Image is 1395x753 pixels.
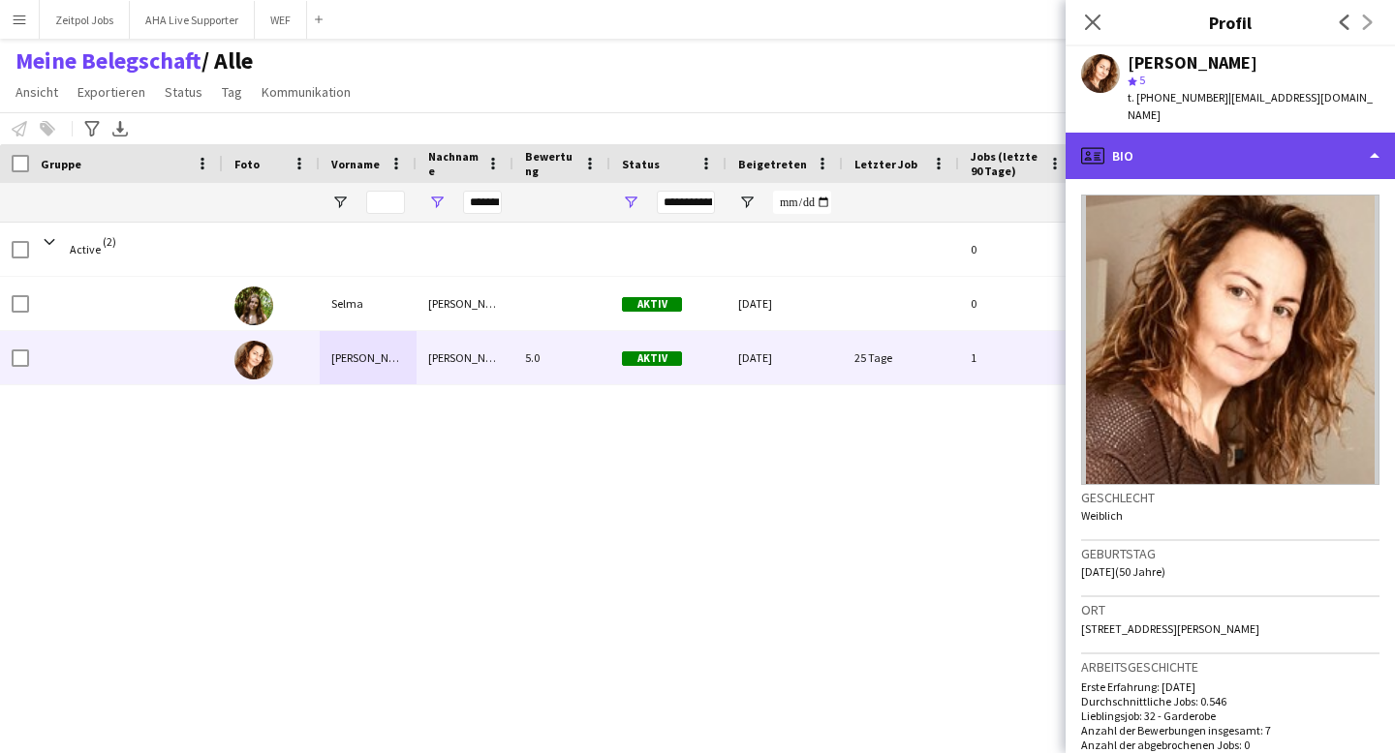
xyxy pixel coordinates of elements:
h3: Arbeitsgeschichte [1081,658,1379,676]
input: Vorname Filtereingang [366,191,405,214]
span: Foto [234,157,260,171]
h3: Geburtstag [1081,545,1379,562]
button: AHA Live Supporter [130,1,255,39]
img: Tamara Anliker [234,341,273,379]
input: Beigetreten Filtereingang [773,191,831,214]
span: Tag [222,83,242,101]
img: Crew-Avatar oder Foto [1081,195,1379,485]
span: Exportieren [77,83,145,101]
a: Kommunikation [254,79,358,105]
a: Exportieren [70,79,153,105]
a: Meine Belegschaft [15,46,201,75]
span: Weiblich [1081,508,1123,523]
button: Filtermenü öffnen [428,194,446,211]
span: Aktiv [622,297,682,312]
span: Bewertung [525,149,575,178]
span: Letzter Job [854,157,917,171]
button: Filtermenü öffnen [331,194,349,211]
div: Selma [320,277,417,330]
span: | [EMAIL_ADDRESS][DOMAIN_NAME] [1128,90,1373,122]
div: 5.0 [513,331,610,384]
h3: Geschlecht [1081,489,1379,506]
a: Tag [214,79,250,105]
p: Anzahl der Bewerbungen insgesamt: 7 [1081,723,1379,738]
div: 25 Tage [843,331,959,384]
div: [PERSON_NAME] [417,331,513,384]
input: Nachname Filtereingang [463,191,502,214]
span: [DATE] (50 Jahre) [1081,564,1165,579]
app-action-btn: XLSX exportieren [108,117,132,140]
span: Nachname [428,149,479,178]
div: 0 [959,277,1075,330]
button: Filtermenü öffnen [622,194,639,211]
span: t. [PHONE_NUMBER] [1128,90,1228,105]
div: 0 [959,223,1075,276]
div: [PERSON_NAME] [417,277,513,330]
div: [PERSON_NAME] [1128,54,1257,72]
span: Beigetreten [738,157,807,171]
img: Selma Anliker [234,286,273,325]
p: Anzahl der abgebrochenen Jobs: 0 [1081,738,1379,752]
p: Lieblingsjob: 32 - Garderobe [1081,708,1379,723]
button: Zeitpol Jobs [40,1,130,39]
button: WEF [255,1,307,39]
span: Active [70,242,101,256]
span: Ansicht [15,83,58,101]
span: (2) [103,223,116,260]
span: Jobs (letzte 90 Tage) [971,149,1040,178]
p: Durchschnittliche Jobs: 0.546 [1081,694,1379,708]
app-action-btn: Erweiterte Filter [80,117,104,140]
span: Vorname [331,157,380,171]
button: Filtermenü öffnen [738,194,756,211]
div: Bio [1066,133,1395,179]
span: Alle [201,46,253,75]
p: Erste Erfahrung: [DATE] [1081,679,1379,694]
h3: Profil [1066,10,1395,35]
span: Kommunikation [262,83,351,101]
div: 1 [959,331,1075,384]
a: Ansicht [8,79,66,105]
span: Status [622,157,660,171]
a: Status [157,79,210,105]
div: [PERSON_NAME] [320,331,417,384]
span: [STREET_ADDRESS][PERSON_NAME] [1081,621,1259,636]
h3: Ort [1081,601,1379,618]
span: 5 [1139,73,1145,87]
div: [DATE] [727,331,843,384]
span: Status [165,83,202,101]
div: [DATE] [727,277,843,330]
span: Aktiv [622,351,682,366]
span: Gruppe [41,157,81,171]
